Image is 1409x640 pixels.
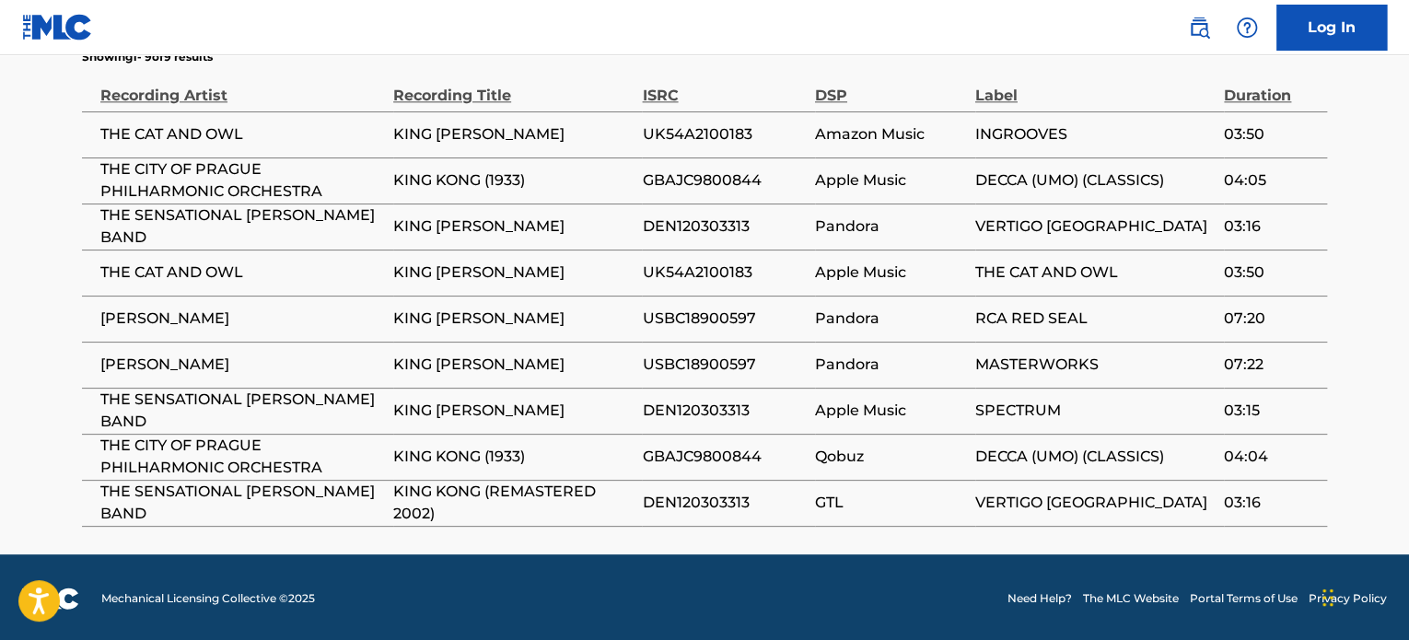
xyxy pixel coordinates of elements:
[642,308,805,330] span: USBC18900597
[1276,5,1387,51] a: Log In
[815,65,966,107] div: DSP
[642,400,805,422] span: DEN120303313
[1181,9,1217,46] a: Public Search
[393,481,633,525] span: KING KONG (REMASTERED 2002)
[815,492,966,514] span: GTL
[393,400,633,422] span: KING [PERSON_NAME]
[815,215,966,238] span: Pandora
[1224,169,1318,192] span: 04:05
[100,65,384,107] div: Recording Artist
[975,262,1215,284] span: THE CAT AND OWL
[1224,446,1318,468] span: 04:04
[975,308,1215,330] span: RCA RED SEAL
[1317,552,1409,640] iframe: Chat Widget
[815,169,966,192] span: Apple Music
[975,400,1215,422] span: SPECTRUM
[393,65,633,107] div: Recording Title
[101,590,315,607] span: Mechanical Licensing Collective © 2025
[815,400,966,422] span: Apple Music
[100,389,384,433] span: THE SENSATIONAL [PERSON_NAME] BAND
[815,123,966,145] span: Amazon Music
[100,123,384,145] span: THE CAT AND OWL
[1322,570,1333,625] div: Drag
[100,308,384,330] span: [PERSON_NAME]
[1224,215,1318,238] span: 03:16
[1224,123,1318,145] span: 03:50
[393,446,633,468] span: KING KONG (1933)
[642,169,805,192] span: GBAJC9800844
[100,158,384,203] span: THE CITY OF PRAGUE PHILHARMONIC ORCHESTRA
[100,204,384,249] span: THE SENSATIONAL [PERSON_NAME] BAND
[642,492,805,514] span: DEN120303313
[1224,308,1318,330] span: 07:20
[815,308,966,330] span: Pandora
[642,123,805,145] span: UK54A2100183
[1224,65,1318,107] div: Duration
[975,354,1215,376] span: MASTERWORKS
[642,215,805,238] span: DEN120303313
[100,354,384,376] span: [PERSON_NAME]
[1083,590,1179,607] a: The MLC Website
[393,262,633,284] span: KING [PERSON_NAME]
[975,169,1215,192] span: DECCA (UMO) (CLASSICS)
[815,446,966,468] span: Qobuz
[100,435,384,479] span: THE CITY OF PRAGUE PHILHARMONIC ORCHESTRA
[1190,590,1298,607] a: Portal Terms of Use
[642,65,805,107] div: ISRC
[393,308,633,330] span: KING [PERSON_NAME]
[1224,262,1318,284] span: 03:50
[393,169,633,192] span: KING KONG (1933)
[100,262,384,284] span: THE CAT AND OWL
[815,262,966,284] span: Apple Music
[975,446,1215,468] span: DECCA (UMO) (CLASSICS)
[82,49,213,65] p: Showing 1 - 9 of 9 results
[1224,492,1318,514] span: 03:16
[815,354,966,376] span: Pandora
[1229,9,1265,46] div: Help
[1188,17,1210,39] img: search
[975,123,1215,145] span: INGROOVES
[100,481,384,525] span: THE SENSATIONAL [PERSON_NAME] BAND
[1309,590,1387,607] a: Privacy Policy
[1236,17,1258,39] img: help
[393,354,633,376] span: KING [PERSON_NAME]
[393,215,633,238] span: KING [PERSON_NAME]
[975,215,1215,238] span: VERTIGO [GEOGRAPHIC_DATA]
[393,123,633,145] span: KING [PERSON_NAME]
[975,492,1215,514] span: VERTIGO [GEOGRAPHIC_DATA]
[642,354,805,376] span: USBC18900597
[642,262,805,284] span: UK54A2100183
[1007,590,1072,607] a: Need Help?
[975,65,1215,107] div: Label
[22,14,93,41] img: MLC Logo
[642,446,805,468] span: GBAJC9800844
[1224,400,1318,422] span: 03:15
[1224,354,1318,376] span: 07:22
